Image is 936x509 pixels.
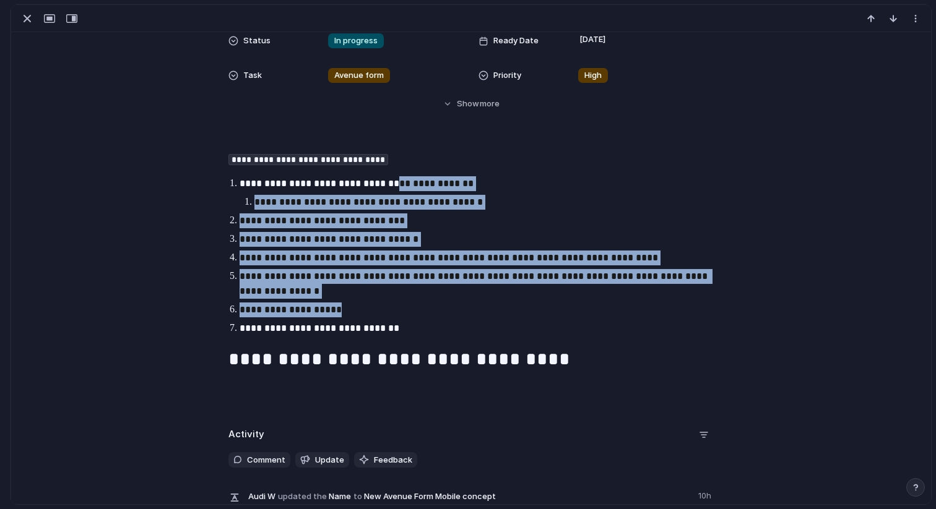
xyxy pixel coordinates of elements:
span: Name New Avenue Form Mobile concept [248,487,691,505]
span: Avenue form [334,69,384,82]
span: 10h [698,487,714,502]
span: more [480,98,500,110]
span: Show [457,98,479,110]
span: Status [243,35,271,47]
button: Feedback [354,452,417,468]
h2: Activity [228,427,264,442]
span: Comment [247,454,285,466]
span: Feedback [374,454,412,466]
span: to [353,490,362,503]
button: Update [295,452,349,468]
span: Audi W [248,490,275,503]
span: High [584,69,602,82]
span: Task [243,69,262,82]
span: Priority [493,69,521,82]
span: updated the [278,490,327,503]
span: Ready Date [493,35,539,47]
span: In progress [334,35,378,47]
button: Comment [228,452,290,468]
button: Showmore [228,93,714,115]
span: Update [315,454,344,466]
span: [DATE] [576,32,609,47]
